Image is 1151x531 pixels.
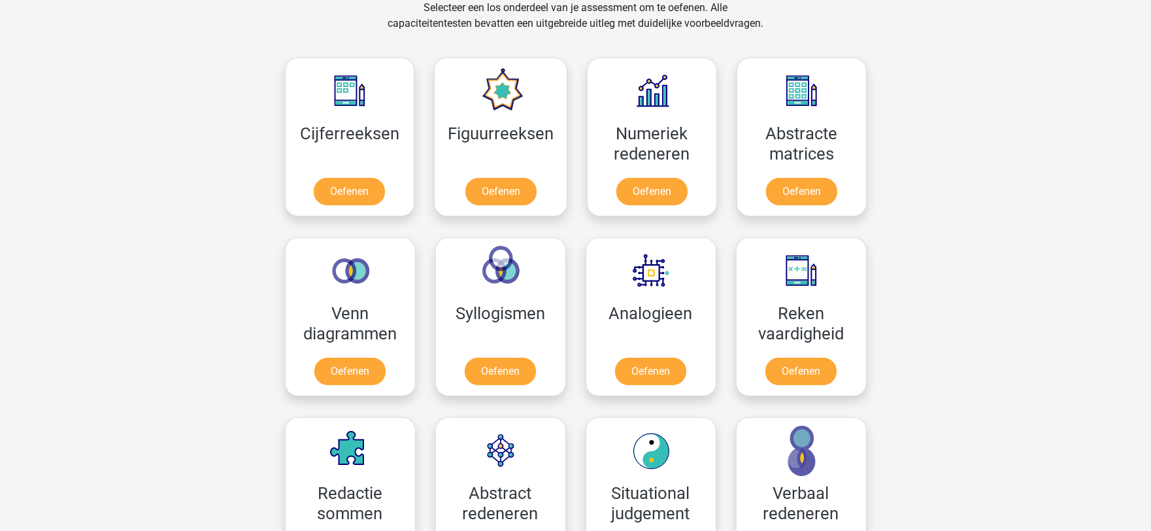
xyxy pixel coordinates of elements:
a: Oefenen [314,358,386,385]
a: Oefenen [314,178,385,205]
a: Oefenen [615,358,686,385]
a: Oefenen [616,178,688,205]
a: Oefenen [765,358,837,385]
a: Oefenen [766,178,837,205]
a: Oefenen [465,358,536,385]
a: Oefenen [465,178,537,205]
